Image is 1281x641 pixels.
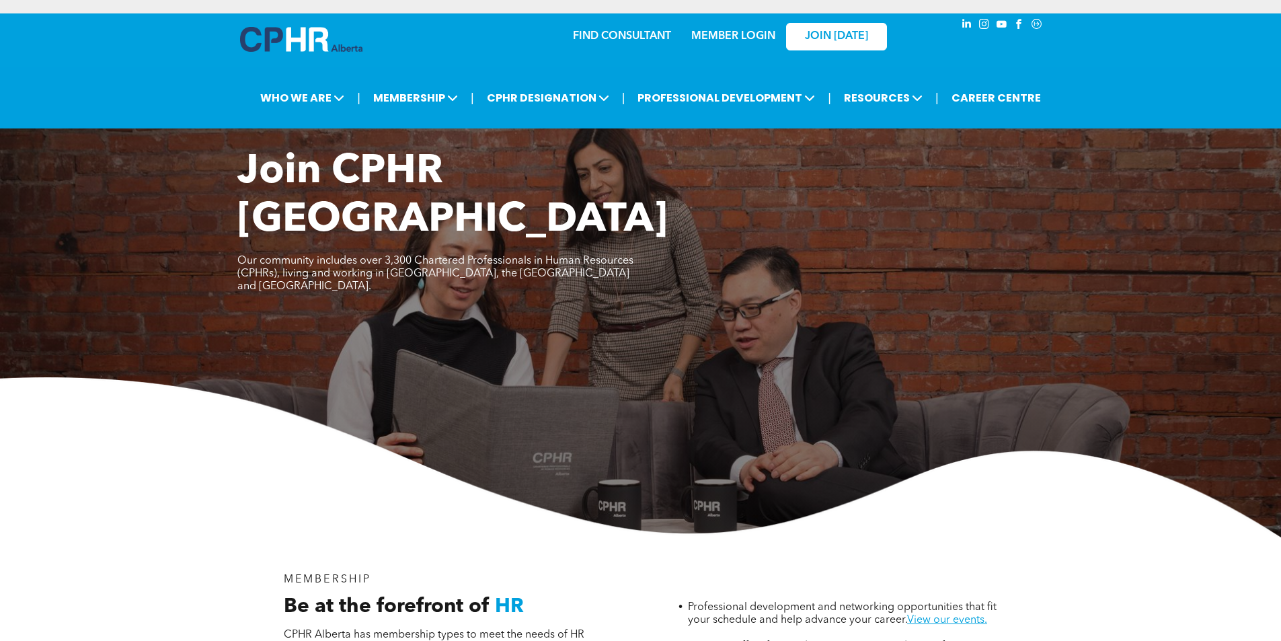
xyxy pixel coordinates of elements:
li: | [622,84,625,112]
span: Be at the forefront of [284,597,490,617]
span: WHO WE ARE [256,85,348,110]
li: | [935,84,939,112]
a: View our events. [907,615,987,626]
span: MEMBERSHIP [284,574,372,585]
span: CPHR DESIGNATION [483,85,613,110]
a: JOIN [DATE] [786,23,887,50]
a: youtube [995,17,1009,35]
a: linkedin [960,17,974,35]
span: MEMBERSHIP [369,85,462,110]
span: RESOURCES [840,85,927,110]
span: Professional development and networking opportunities that fit your schedule and help advance you... [688,602,997,626]
a: Social network [1030,17,1044,35]
span: PROFESSIONAL DEVELOPMENT [633,85,819,110]
li: | [828,84,831,112]
span: JOIN [DATE] [805,30,868,43]
a: CAREER CENTRE [947,85,1045,110]
span: HR [495,597,524,617]
a: MEMBER LOGIN [691,31,775,42]
a: facebook [1012,17,1027,35]
span: Join CPHR [GEOGRAPHIC_DATA] [237,152,668,241]
span: Our community includes over 3,300 Chartered Professionals in Human Resources (CPHRs), living and ... [237,256,633,292]
img: A blue and white logo for cp alberta [240,27,362,52]
li: | [471,84,474,112]
li: | [357,84,360,112]
a: FIND CONSULTANT [573,31,671,42]
a: instagram [977,17,992,35]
